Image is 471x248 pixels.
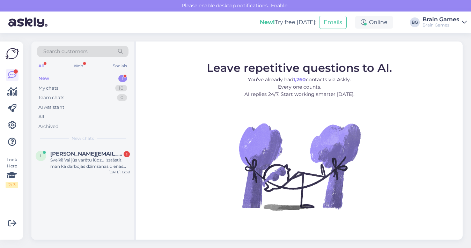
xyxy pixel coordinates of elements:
div: My chats [38,85,58,92]
div: Look Here [6,157,18,188]
span: Leave repetitive questions to AI. [207,61,392,75]
div: 1 [118,75,127,82]
div: AI Assistant [38,104,64,111]
div: BG [410,17,420,27]
div: Web [72,61,84,70]
b: 1,260 [293,76,306,83]
div: All [37,61,45,70]
img: No Chat active [237,104,362,229]
div: 10 [115,85,127,92]
div: New [38,75,49,82]
b: New! [260,19,275,25]
div: Archived [38,123,59,130]
div: Sveiki! Vai jūs varētu lūdzu izstāstīt man kā darbojas dzimšanas dienas atlaide? [50,157,130,170]
span: ivans.zotovs@gmail.com [50,151,123,157]
div: 1 [124,151,130,157]
img: Askly Logo [6,47,19,60]
div: [DATE] 13:39 [109,170,130,175]
div: All [38,113,44,120]
a: Brain GamesBrain Games [422,17,467,28]
div: Try free [DATE]: [260,18,316,27]
div: Brain Games [422,22,459,28]
div: 0 [117,94,127,101]
span: Search customers [43,48,88,55]
div: 2 / 3 [6,182,18,188]
button: Emails [319,16,347,29]
span: i [40,153,42,158]
div: Brain Games [422,17,459,22]
div: Team chats [38,94,64,101]
span: New chats [72,135,94,142]
div: Online [355,16,393,29]
span: Enable [269,2,289,9]
div: Socials [111,61,128,70]
p: You’ve already had contacts via Askly. Every one counts. AI replies 24/7. Start working smarter [... [207,76,392,98]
